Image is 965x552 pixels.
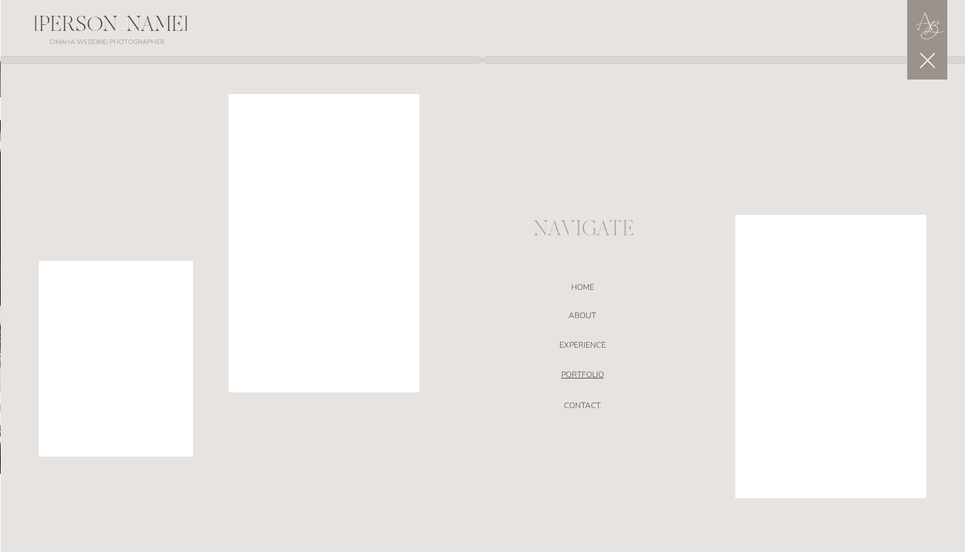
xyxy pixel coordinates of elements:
a: HOME [443,283,721,296]
a: EXPERIENCE [443,340,721,354]
div: [PERSON_NAME] [1,14,221,43]
p: NAVIGATE [533,220,632,240]
a: ABOUT [443,311,721,324]
a: CONTACT [443,401,721,414]
a: portfolio [443,370,721,383]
